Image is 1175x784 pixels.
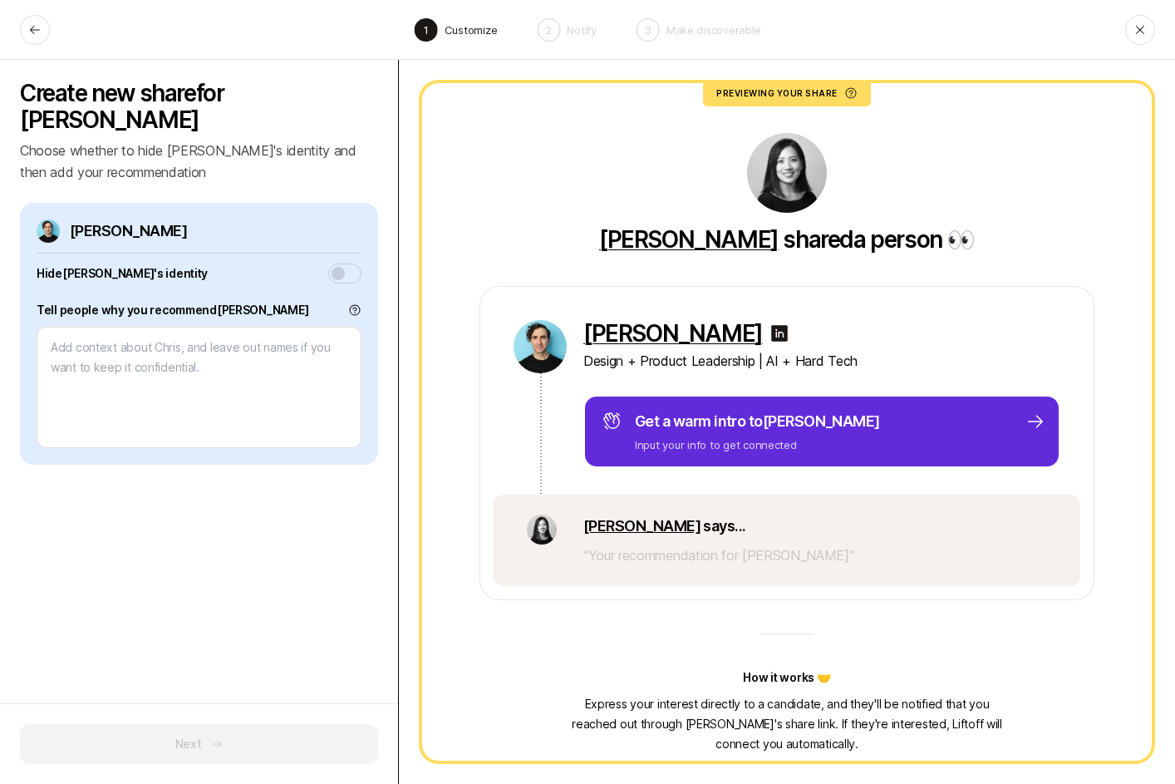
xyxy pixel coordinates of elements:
p: " Your recommendation for [PERSON_NAME] " [583,545,854,566]
span: to [PERSON_NAME] [749,412,880,430]
img: linkedin-logo [769,323,789,343]
p: 2 [545,22,552,38]
p: shared a person 👀 [599,226,975,253]
p: Express your interest directly to a candidate, and they'll be notified that you reached out throu... [571,694,1003,754]
p: Input your info to get connected [635,436,880,453]
p: 3 [645,22,651,38]
img: e8bc5d3e_179f_4dcf_a9fd_880fe2c1c5af.jpg [37,219,60,243]
img: a6da1878_b95e_422e_bba6_ac01d30c5b5f.jpg [747,133,827,213]
p: How it works 🤝 [743,668,830,688]
img: e8bc5d3e_179f_4dcf_a9fd_880fe2c1c5af.jpg [514,320,567,373]
a: [PERSON_NAME] [599,225,779,254]
p: [PERSON_NAME] [70,219,187,243]
p: Make discoverable [666,22,761,38]
p: Design + Product Leadership | AI + Hard Tech [583,350,1060,372]
p: Create new share for [PERSON_NAME] [20,80,378,133]
p: Hide [PERSON_NAME] 's identity [37,264,208,284]
img: a6da1878_b95e_422e_bba6_ac01d30c5b5f.jpg [527,515,557,545]
p: Customize [445,22,498,38]
p: says... [583,515,854,538]
a: [PERSON_NAME] [583,517,701,535]
p: Get a warm intro [635,410,880,433]
a: [PERSON_NAME] [583,320,763,347]
p: 1 [424,22,429,38]
p: Choose whether to hide [PERSON_NAME]'s identity and then add your recommendation [20,140,378,183]
label: Tell people why you recommend [PERSON_NAME] [37,300,308,320]
p: Notify [567,22,596,38]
